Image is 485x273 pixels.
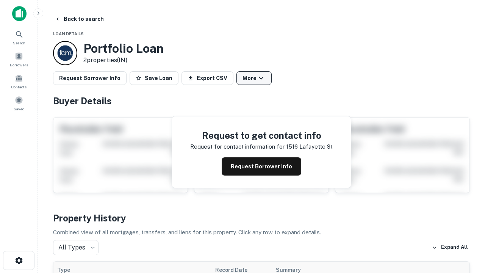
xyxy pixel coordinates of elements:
span: Saved [14,106,25,112]
img: capitalize-icon.png [12,6,27,21]
button: More [236,71,272,85]
button: Request Borrower Info [53,71,127,85]
p: 1516 lafayette st [286,142,333,151]
h4: Property History [53,211,470,225]
span: Borrowers [10,62,28,68]
button: Export CSV [181,71,233,85]
a: Saved [2,93,36,113]
div: All Types [53,240,99,255]
h3: Portfolio Loan [83,41,164,56]
a: Search [2,27,36,47]
h4: Request to get contact info [190,129,333,142]
p: 2 properties (IN) [83,56,164,65]
h4: Buyer Details [53,94,470,108]
span: Loan Details [53,31,84,36]
a: Contacts [2,71,36,91]
span: Contacts [11,84,27,90]
iframe: Chat Widget [447,188,485,224]
button: Save Loan [130,71,178,85]
a: Borrowers [2,49,36,69]
p: Request for contact information for [190,142,285,151]
button: Request Borrower Info [222,157,301,176]
button: Expand All [430,242,470,253]
p: Combined view of all mortgages, transfers, and liens for this property. Click any row to expand d... [53,228,470,237]
span: Search [13,40,25,46]
button: Back to search [52,12,107,26]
